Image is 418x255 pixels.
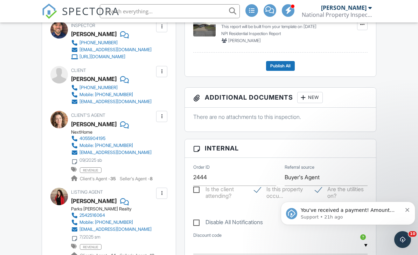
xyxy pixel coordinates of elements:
a: Mobile: [PHONE_NUMBER] [71,91,152,98]
label: Is this property occupied? [254,186,307,195]
span: Client's Agent - [80,176,117,181]
a: SPECTORA [42,9,119,24]
div: 4055904195 [79,136,105,141]
div: Mobile: [PHONE_NUMBER] [79,143,133,148]
div: [PERSON_NAME] [321,4,367,11]
a: [PHONE_NUMBER] [71,84,152,91]
img: The Best Home Inspection Software - Spectora [42,4,57,19]
span: revenue [80,167,102,173]
a: [EMAIL_ADDRESS][DOMAIN_NAME] [71,46,152,53]
div: 2542516064 [79,213,105,218]
div: 7/2025 sm [79,234,100,240]
span: Client [71,68,86,73]
div: [PERSON_NAME] [71,29,117,39]
label: Discount code [193,232,222,239]
iframe: Intercom notifications message [278,187,418,236]
div: [EMAIL_ADDRESS][DOMAIN_NAME] [79,47,152,53]
h3: Internal [185,139,376,157]
a: [PERSON_NAME] [71,119,117,129]
span: Client's Agent [71,113,105,118]
div: Mobile: [PHONE_NUMBER] [79,92,133,98]
span: 10 [409,231,417,237]
h3: Additional Documents [185,88,376,108]
a: 2542516064 [71,212,152,219]
a: Mobile: [PHONE_NUMBER] [71,219,152,226]
strong: 8 [150,176,153,181]
div: [EMAIL_ADDRESS][DOMAIN_NAME] [79,150,152,155]
div: National Property Inspections [302,11,372,18]
label: Disable All Notifications [193,219,263,228]
div: [PHONE_NUMBER] [79,40,118,46]
div: [EMAIL_ADDRESS][DOMAIN_NAME] [79,227,152,232]
div: 09/2025 sb [79,157,102,163]
span: Inspector [71,23,95,28]
div: Mobile: [PHONE_NUMBER] [79,220,133,225]
button: Dismiss notification [127,19,132,25]
iframe: Intercom live chat [394,231,411,248]
div: [EMAIL_ADDRESS][DOMAIN_NAME] [79,99,152,105]
a: Mobile: [PHONE_NUMBER] [71,142,152,149]
strong: 35 [110,176,116,181]
div: [URL][DOMAIN_NAME] [79,54,125,60]
a: [EMAIL_ADDRESS][DOMAIN_NAME] [71,149,152,156]
label: Is the client attending? [193,186,246,195]
p: There are no attachments to this inspection. [193,113,367,121]
a: [PHONE_NUMBER] [71,39,152,46]
a: [PERSON_NAME] [71,196,117,206]
p: Message from Support, sent 21h ago [23,27,124,33]
a: [EMAIL_ADDRESS][DOMAIN_NAME] [71,226,152,233]
a: [URL][DOMAIN_NAME] [71,53,152,60]
span: revenue [80,244,102,250]
span: SPECTORA [62,4,119,18]
a: [EMAIL_ADDRESS][DOMAIN_NAME] [71,98,152,105]
div: Parks [PERSON_NAME] Realty [71,206,157,212]
label: Order ID [193,164,210,170]
div: NextHome [71,129,157,135]
div: [PERSON_NAME] [71,74,117,84]
label: Are the utilities on? [315,186,368,195]
span: Listing Agent [71,189,103,195]
div: New [297,92,323,103]
label: Referral source [285,164,314,170]
span: Seller's Agent - [120,176,153,181]
span: You've received a payment! Amount $375.00 Fee $10.61 Net $364.39 Transaction # pi_3SC6fZK7snlDGpR... [23,20,121,96]
div: [PHONE_NUMBER] [79,85,118,90]
input: Search everything... [100,4,240,18]
a: 4055904195 [71,135,152,142]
